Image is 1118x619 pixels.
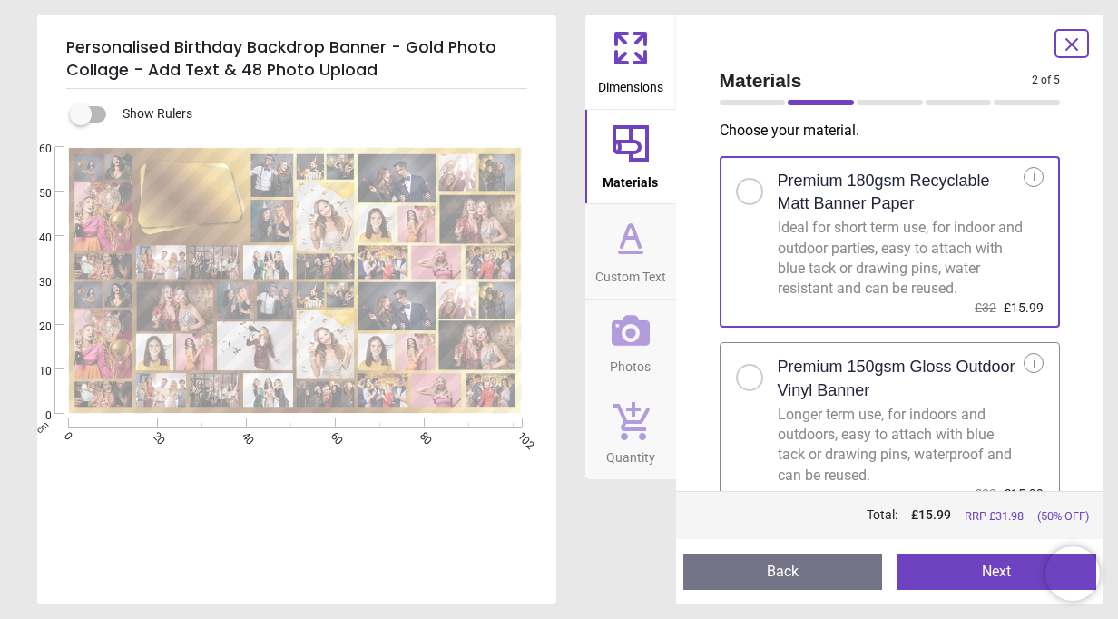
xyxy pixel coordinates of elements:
span: 2 of 5 [1032,73,1060,88]
span: Photos [610,349,651,377]
span: Quantity [606,440,655,467]
div: Ideal for short term use, for indoor and outdoor parties, easy to attach with blue tack or drawin... [778,218,1025,300]
h2: Premium 150gsm Gloss Outdoor Vinyl Banner [778,356,1025,401]
span: 60 [17,142,52,157]
span: 40 [17,231,52,246]
h2: Premium 180gsm Recyclable Matt Banner Paper [778,170,1025,215]
button: Photos [585,300,676,388]
span: £32 [975,486,996,501]
div: Total: [718,506,1090,525]
span: Materials [603,165,658,192]
span: £15.99 [1004,300,1044,315]
span: 50 [17,186,52,201]
button: Materials [585,110,676,204]
span: 20 [17,319,52,335]
span: £ [911,506,951,525]
span: cm [34,419,51,436]
span: 10 [17,364,52,379]
span: £32 [975,300,996,315]
span: (50% OFF) [1037,508,1089,525]
button: Custom Text [585,204,676,299]
div: Show Rulers [81,103,556,125]
span: RRP [965,508,1024,525]
span: 0 [17,408,52,424]
div: Longer term use, for indoors and outdoors, easy to attach with blue tack or drawing pins, waterpr... [778,405,1025,486]
div: i [1024,353,1044,373]
span: Custom Text [595,260,666,287]
span: £ 31.98 [989,509,1024,523]
iframe: Brevo live chat [1045,546,1100,601]
button: Next [897,554,1096,590]
span: £15.99 [1004,486,1044,501]
button: Dimensions [585,15,676,109]
button: Back [683,554,883,590]
div: i [1024,167,1044,187]
span: Dimensions [598,70,663,97]
button: Quantity [585,388,676,479]
span: 15.99 [918,507,951,522]
span: Materials [720,67,1033,93]
span: 30 [17,275,52,290]
p: Choose your material . [720,121,1075,141]
h5: Personalised Birthday Backdrop Banner - Gold Photo Collage - Add Text & 48 Photo Upload [66,29,527,89]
